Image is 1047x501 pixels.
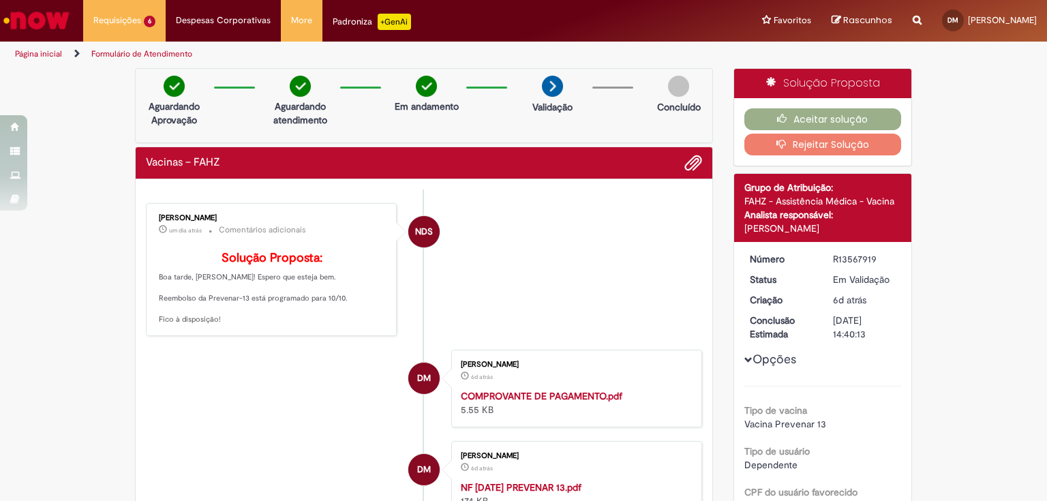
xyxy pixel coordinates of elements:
[471,464,493,472] time: 25/09/2025 16:39:03
[144,16,155,27] span: 6
[93,14,141,27] span: Requisições
[461,361,688,369] div: [PERSON_NAME]
[461,452,688,460] div: [PERSON_NAME]
[471,373,493,381] span: 6d atrás
[461,481,581,494] a: NF [DATE] PREVENAR 13.pdf
[378,14,411,30] p: +GenAi
[833,293,896,307] div: 25/09/2025 16:40:10
[395,100,459,113] p: Em andamento
[744,404,807,416] b: Tipo de vacina
[744,208,902,222] div: Analista responsável:
[290,76,311,97] img: check-circle-green.png
[843,14,892,27] span: Rascunhos
[740,314,823,341] dt: Conclusão Estimada
[176,14,271,27] span: Despesas Corporativas
[740,252,823,266] dt: Número
[415,215,433,248] span: NDS
[267,100,333,127] p: Aguardando atendimento
[833,294,866,306] span: 6d atrás
[744,108,902,130] button: Aceitar solução
[744,445,810,457] b: Tipo de usuário
[471,373,493,381] time: 25/09/2025 16:39:03
[461,390,622,402] a: COMPROVANTE DE PAGAMENTO.pdf
[10,42,688,67] ul: Trilhas de página
[291,14,312,27] span: More
[159,252,386,325] p: Boa tarde, [PERSON_NAME]! Espero que esteja bem. Reembolso da Prevenar-13 está programado para 10...
[408,216,440,247] div: Natan dos Santos Nunes
[740,273,823,286] dt: Status
[417,453,431,486] span: DM
[947,16,958,25] span: DM
[774,14,811,27] span: Favoritos
[833,273,896,286] div: Em Validação
[91,48,192,59] a: Formulário de Atendimento
[471,464,493,472] span: 6d atrás
[657,100,701,114] p: Concluído
[461,389,688,416] div: 5.55 KB
[15,48,62,59] a: Página inicial
[740,293,823,307] dt: Criação
[744,134,902,155] button: Rejeitar Solução
[219,224,306,236] small: Comentários adicionais
[542,76,563,97] img: arrow-next.png
[416,76,437,97] img: check-circle-green.png
[744,459,798,471] span: Dependente
[832,14,892,27] a: Rascunhos
[222,250,322,266] b: Solução Proposta:
[1,7,72,34] img: ServiceNow
[744,418,826,430] span: Vacina Prevenar 13
[333,14,411,30] div: Padroniza
[532,100,573,114] p: Validação
[408,454,440,485] div: Daniela Morais
[734,69,912,98] div: Solução Proposta
[968,14,1037,26] span: [PERSON_NAME]
[833,294,866,306] time: 25/09/2025 16:40:10
[744,486,858,498] b: CPF do usuário favorecido
[684,154,702,172] button: Adicionar anexos
[169,226,202,234] span: um dia atrás
[744,222,902,235] div: [PERSON_NAME]
[417,362,431,395] span: DM
[164,76,185,97] img: check-circle-green.png
[833,314,896,341] div: [DATE] 14:40:13
[146,157,220,169] h2: Vacinas – FAHZ Histórico de tíquete
[744,181,902,194] div: Grupo de Atribuição:
[141,100,207,127] p: Aguardando Aprovação
[833,252,896,266] div: R13567919
[159,214,386,222] div: [PERSON_NAME]
[408,363,440,394] div: Daniela Morais
[668,76,689,97] img: img-circle-grey.png
[744,194,902,208] div: FAHZ - Assistência Médica - Vacina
